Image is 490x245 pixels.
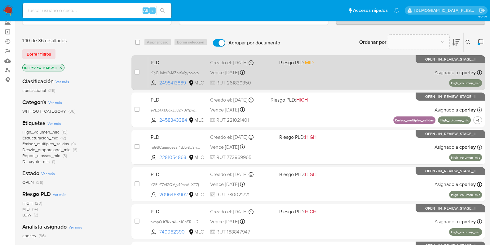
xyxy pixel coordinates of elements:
input: Buscar usuario o caso... [23,7,171,15]
a: Salir [479,7,485,14]
span: Alt [143,7,148,13]
span: Accesos rápidos [353,7,388,14]
p: cristian.porley@mercadolibre.com [414,7,477,13]
span: s [152,7,153,13]
span: 3.161.2 [478,15,487,20]
a: Notificaciones [394,8,399,13]
button: search-icon [156,6,169,15]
